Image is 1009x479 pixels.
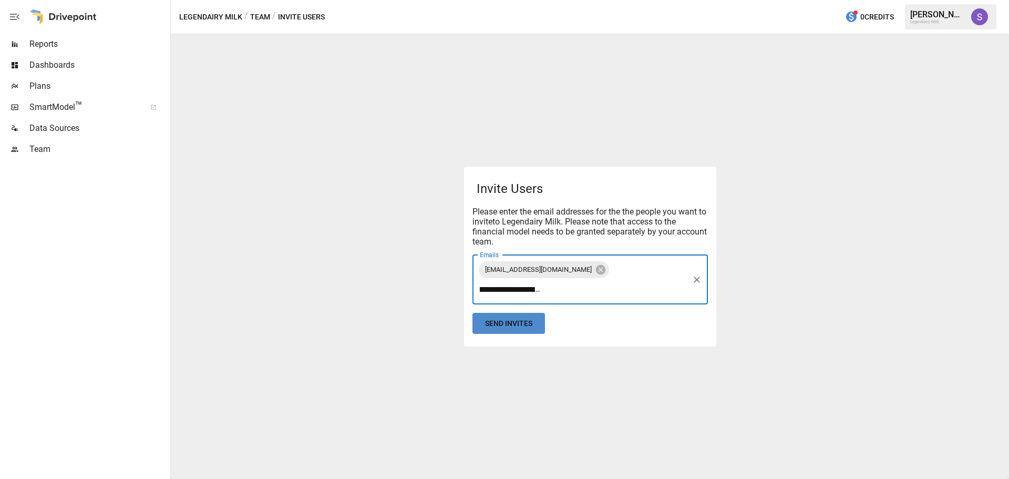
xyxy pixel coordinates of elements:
[689,272,704,287] button: Clear
[75,99,83,113] span: ™
[29,143,168,156] span: Team
[910,9,965,19] div: [PERSON_NAME]
[971,8,988,25] img: Sara Maxwell
[472,313,545,334] button: Send Invites
[244,11,248,24] div: /
[29,38,168,50] span: Reports
[272,11,276,24] div: /
[29,80,168,93] span: Plans
[179,11,242,24] button: Legendairy Milk
[479,261,609,278] div: [EMAIL_ADDRESS][DOMAIN_NAME]
[477,179,708,198] p: Invite Users
[480,250,499,259] label: Emails
[965,2,994,32] button: Sara Maxwell
[250,11,270,24] button: Team
[29,101,139,114] span: SmartModel
[910,19,965,24] div: Legendairy Milk
[29,122,168,135] span: Data Sources
[841,7,898,27] button: 0Credits
[29,59,168,72] span: Dashboards
[860,11,894,24] span: 0 Credits
[472,207,708,247] div: Please enter the email addresses for the the people you want to invite to Legendairy Milk . Pleas...
[479,263,598,276] span: [EMAIL_ADDRESS][DOMAIN_NAME]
